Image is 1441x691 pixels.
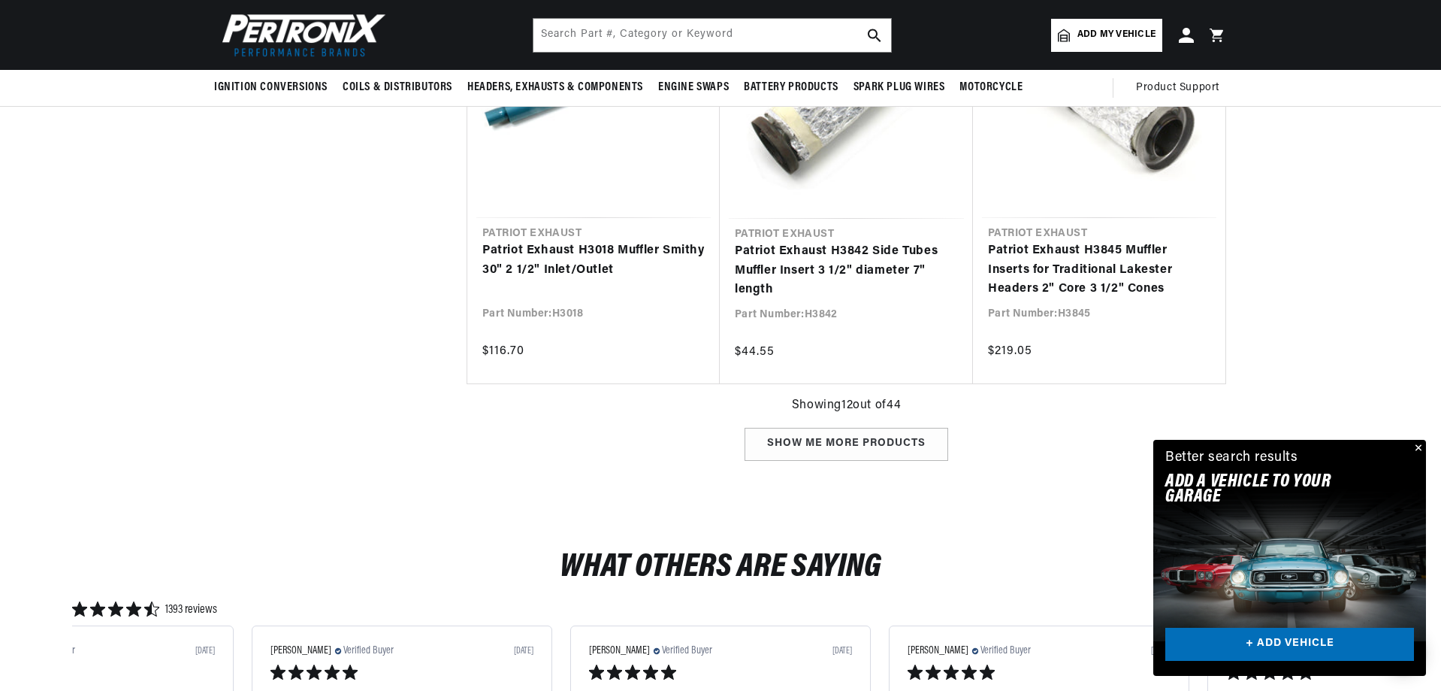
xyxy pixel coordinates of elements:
[589,644,650,657] span: [PERSON_NAME]
[735,242,958,300] a: Patriot Exhaust H3842 Side Tubes Muffler Insert 3 1/2" diameter 7" length
[662,644,712,657] span: Verified Buyer
[343,80,452,95] span: Coils & Distributors
[214,9,387,61] img: Pertronix
[1165,628,1414,662] a: + ADD VEHICLE
[736,70,846,105] summary: Battery Products
[482,241,705,280] a: Patriot Exhaust H3018 Muffler Smithy 30" 2 1/2" Inlet/Outlet
[744,80,838,95] span: Battery Products
[908,644,968,657] span: [PERSON_NAME]
[980,644,1031,657] span: Verified Buyer
[1408,440,1426,458] button: Close
[335,70,460,105] summary: Coils & Distributors
[165,601,217,620] span: 1393 reviews
[1136,80,1219,96] span: Product Support
[959,80,1023,95] span: Motorcycle
[533,19,891,52] input: Search Part #, Category or Keyword
[270,644,331,657] span: [PERSON_NAME]
[467,80,643,95] span: Headers, Exhausts & Components
[560,553,881,583] h2: What Others Are Saying
[460,70,651,105] summary: Headers, Exhausts & Components
[792,396,901,416] span: Showing 12 out of 44
[25,644,75,657] span: Verified Buyer
[214,80,328,95] span: Ignition Conversions
[745,428,948,462] div: Show me more products
[858,19,891,52] button: search button
[214,70,335,105] summary: Ignition Conversions
[846,70,953,105] summary: Spark Plug Wires
[832,647,852,656] div: [DATE]
[853,80,945,95] span: Spark Plug Wires
[1151,647,1171,656] div: [DATE]
[988,241,1210,299] a: Patriot Exhaust H3845 Muffler Inserts for Traditional Lakester Headers 2" Core 3 1/2" Cones
[195,647,215,656] div: [DATE]
[343,644,394,657] span: Verified Buyer
[1136,70,1227,106] summary: Product Support
[1077,28,1156,42] span: Add my vehicle
[1165,474,1376,505] h2: Add A VEHICLE to your garage
[651,70,736,105] summary: Engine Swaps
[72,601,217,620] div: 4.6740847 star rating
[1051,19,1162,52] a: Add my vehicle
[658,80,729,95] span: Engine Swaps
[514,647,533,656] div: [DATE]
[952,70,1030,105] summary: Motorcycle
[1165,447,1298,469] div: Better search results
